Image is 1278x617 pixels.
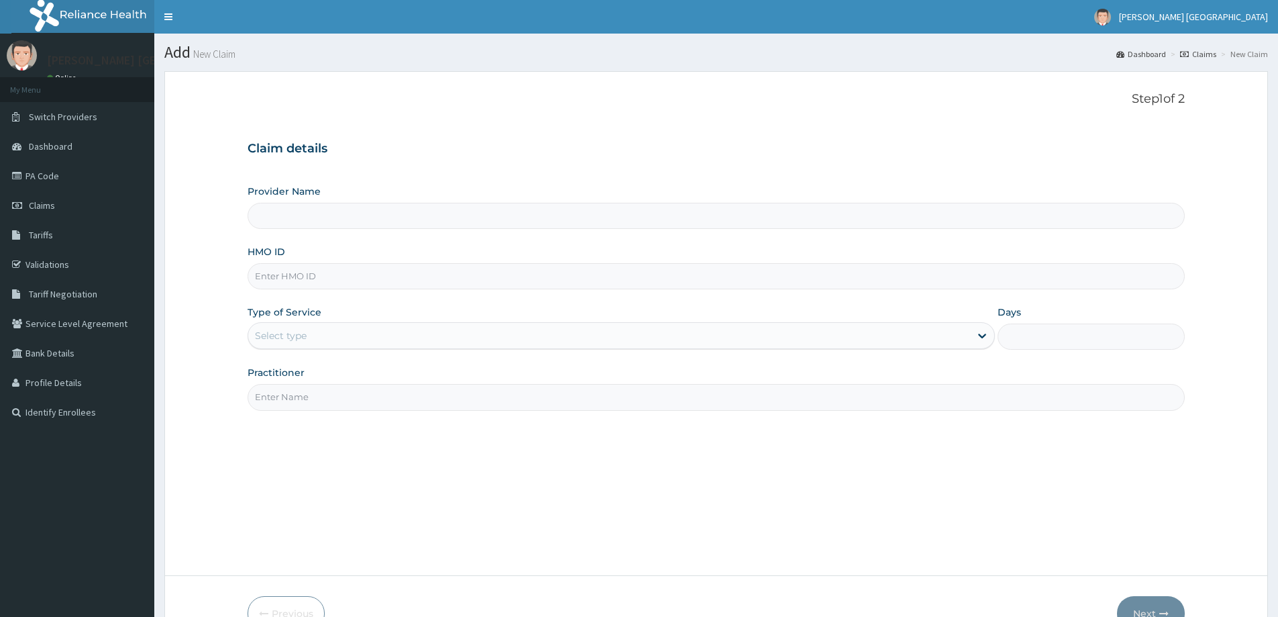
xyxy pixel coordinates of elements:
li: New Claim [1218,48,1268,60]
img: User Image [7,40,37,70]
label: Provider Name [248,185,321,198]
span: Dashboard [29,140,72,152]
p: Step 1 of 2 [248,92,1185,107]
a: Claims [1180,48,1216,60]
span: Claims [29,199,55,211]
label: Type of Service [248,305,321,319]
a: Online [47,73,79,83]
h3: Claim details [248,142,1185,156]
span: Switch Providers [29,111,97,123]
a: Dashboard [1116,48,1166,60]
h1: Add [164,44,1268,61]
input: Enter Name [248,384,1185,410]
img: User Image [1094,9,1111,26]
label: Practitioner [248,366,305,379]
span: Tariff Negotiation [29,288,97,300]
span: [PERSON_NAME] [GEOGRAPHIC_DATA] [1119,11,1268,23]
label: HMO ID [248,245,285,258]
input: Enter HMO ID [248,263,1185,289]
small: New Claim [191,49,235,59]
span: Tariffs [29,229,53,241]
label: Days [998,305,1021,319]
div: Select type [255,329,307,342]
p: [PERSON_NAME] [GEOGRAPHIC_DATA] [47,54,248,66]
